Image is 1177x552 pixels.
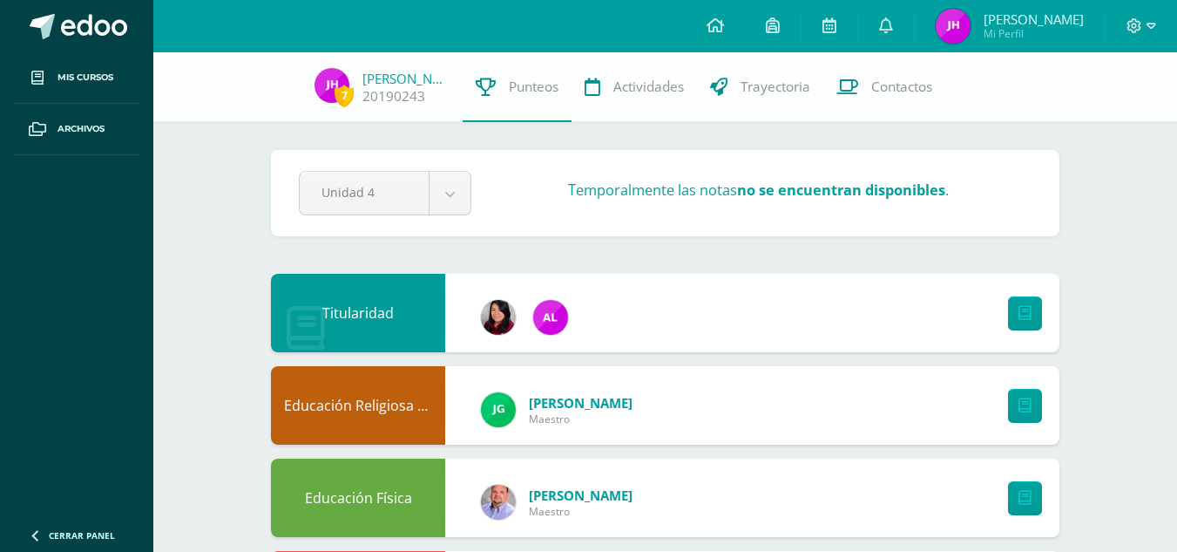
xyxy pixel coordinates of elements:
div: Educación Religiosa Escolar [271,366,445,445]
span: Contactos [871,78,932,96]
span: Mi Perfil [984,26,1084,41]
span: Punteos [509,78,558,96]
span: [PERSON_NAME] [529,394,632,412]
span: Maestro [529,412,632,426]
a: 20190243 [362,87,425,106]
a: [PERSON_NAME] [362,70,450,87]
img: caf652321fe8b2fce2183688cec40306.png [315,68,349,103]
div: Titularidad [271,274,445,352]
span: Cerrar panel [49,529,115,542]
a: Trayectoria [697,52,823,122]
span: Unidad 4 [321,172,407,213]
img: 775a36a8e1830c9c46756a1d4adc11d7.png [533,300,568,335]
a: Mis cursos [14,52,139,104]
a: Unidad 4 [300,172,470,215]
img: 374004a528457e5f7e22f410c4f3e63e.png [481,300,516,335]
h3: Temporalmente las notas . [568,180,949,200]
span: Maestro [529,504,632,519]
span: Archivos [57,122,105,136]
img: caf652321fe8b2fce2183688cec40306.png [936,9,971,44]
a: Contactos [823,52,945,122]
span: Actividades [613,78,684,96]
div: Educación Física [271,459,445,537]
span: Mis cursos [57,71,113,85]
img: 3da61d9b1d2c0c7b8f7e89c78bbce001.png [481,392,516,427]
strong: no se encuentran disponibles [737,180,945,200]
span: 7 [335,85,354,106]
img: 6c58b5a751619099581147680274b29f.png [481,485,516,520]
span: [PERSON_NAME] [984,10,1084,28]
span: [PERSON_NAME] [529,487,632,504]
a: Archivos [14,104,139,155]
a: Punteos [463,52,572,122]
span: Trayectoria [741,78,810,96]
a: Actividades [572,52,697,122]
